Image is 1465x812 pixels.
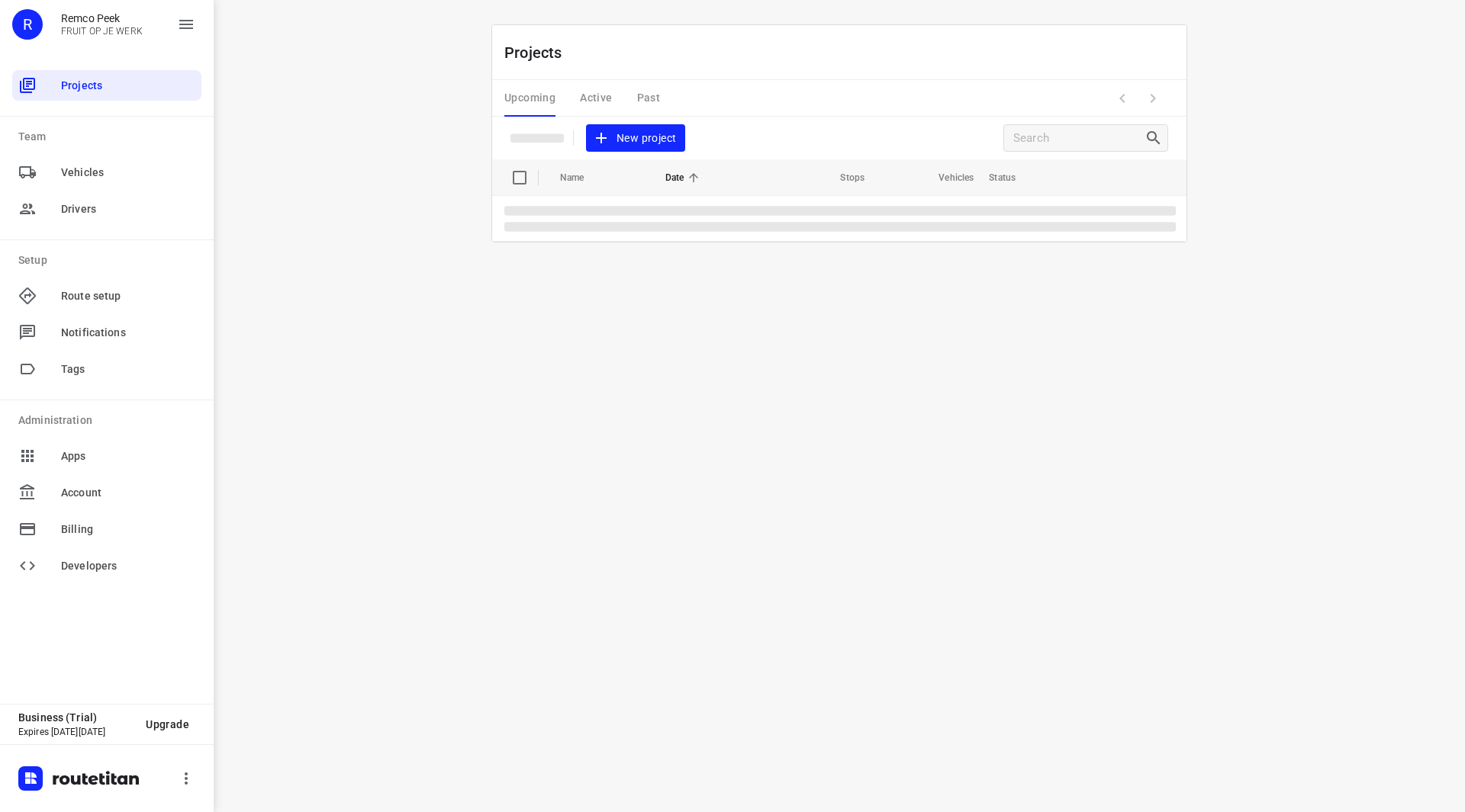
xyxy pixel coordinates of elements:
span: Name [560,168,604,187]
span: Tags [61,361,195,377]
p: Expires [DATE][DATE] [18,727,134,737]
p: FRUIT OP JE WERK [61,26,143,37]
div: Developers [12,550,201,581]
div: Projects [12,70,201,101]
span: Status [989,168,1035,187]
p: Projects [504,41,575,64]
span: Notifications [61,325,195,341]
span: Drivers [61,201,195,217]
div: Search [1145,129,1167,147]
span: Date [665,168,704,187]
span: Upgrade [146,718,189,730]
div: Vehicles [12,157,201,188]
div: Drivers [12,194,201,224]
span: Route setup [61,288,195,304]
span: Projects [61,78,195,94]
button: Upgrade [134,711,201,738]
span: New project [595,129,676,148]
span: Previous Page [1107,83,1138,114]
span: Next Page [1138,83,1168,114]
span: Developers [61,558,195,574]
div: R [12,9,43,40]
p: Team [18,129,201,145]
p: Business (Trial) [18,711,134,724]
div: Account [12,477,201,508]
span: Billing [61,522,195,538]
span: Apps [61,448,195,464]
div: Notifications [12,317,201,348]
p: Setup [18,252,201,268]
p: Remco Peek [61,12,143,24]
button: New project [586,124,685,152]
div: Tags [12,354,201,384]
div: Billing [12,514,201,544]
span: Stops [820,168,865,187]
div: Route setup [12,281,201,311]
input: Search projects [1013,127,1145,150]
span: Vehicles [61,165,195,181]
span: Account [61,485,195,501]
span: Vehicles [919,168,974,187]
div: Apps [12,441,201,471]
p: Administration [18,412,201,428]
